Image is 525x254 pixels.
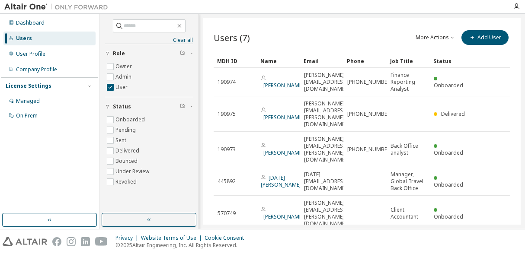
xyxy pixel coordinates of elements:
label: User [115,82,129,92]
span: Onboarded [434,82,463,89]
img: Altair One [4,3,112,11]
span: Delivered [441,110,465,117]
label: Sent [115,135,128,146]
span: Clear filter [180,103,185,110]
span: Onboarded [434,213,463,220]
label: Under Review [115,166,151,177]
label: Revoked [115,177,138,187]
span: Onboarded [434,181,463,188]
img: linkedin.svg [81,237,90,246]
div: Managed [16,98,40,105]
img: altair_logo.svg [3,237,47,246]
span: [DATE][EMAIL_ADDRESS][DOMAIN_NAME] [304,171,348,192]
label: Owner [115,61,134,72]
a: [DATE][PERSON_NAME] [261,174,301,188]
span: Onboarded [434,149,463,156]
span: 570749 [218,210,236,217]
span: 445892 [218,178,236,185]
div: Dashboard [16,19,45,26]
p: © 2025 Altair Engineering, Inc. All Rights Reserved. [115,241,249,249]
div: Company Profile [16,66,57,73]
a: [PERSON_NAME] [263,213,304,220]
img: instagram.svg [67,237,76,246]
span: Finance Reporting Analyst [391,72,426,92]
button: More Actions [415,30,456,45]
span: Clear filter [180,50,185,57]
button: Add User [461,30,509,45]
a: [PERSON_NAME] [263,82,304,89]
span: [PHONE_NUMBER] [347,111,392,117]
span: Users (7) [214,32,250,44]
div: MDH ID [217,54,253,68]
div: License Settings [6,83,51,89]
div: Phone [347,54,383,68]
span: 190974 [218,79,236,86]
a: Clear all [105,37,193,44]
span: Status [113,103,131,110]
span: Role [113,50,125,57]
div: Status [433,54,470,68]
span: [PERSON_NAME][EMAIL_ADDRESS][DOMAIN_NAME] [304,72,348,92]
span: Back Office analyst [391,143,426,156]
div: Job Title [390,54,426,68]
span: Manager, Global Travel Back Office [391,171,426,192]
div: Email [304,54,340,68]
span: 190973 [218,146,236,153]
label: Onboarded [115,114,147,125]
label: Pending [115,125,138,135]
div: Website Terms of Use [141,235,205,241]
span: 190975 [218,111,236,117]
span: [PERSON_NAME][EMAIL_ADDRESS][PERSON_NAME][DOMAIN_NAME] [304,136,348,163]
div: User Profile [16,51,45,57]
div: Name [260,54,297,68]
span: Client Accountant [391,206,426,220]
a: [PERSON_NAME] [263,114,304,121]
label: Bounced [115,156,139,166]
div: Cookie Consent [205,235,249,241]
img: youtube.svg [95,237,108,246]
a: [PERSON_NAME] [263,149,304,156]
button: Role [105,44,193,63]
img: facebook.svg [52,237,61,246]
span: [PHONE_NUMBER] [347,79,392,86]
div: Privacy [115,235,141,241]
label: Admin [115,72,133,82]
div: On Prem [16,112,38,119]
span: [PERSON_NAME][EMAIL_ADDRESS][PERSON_NAME][DOMAIN_NAME] [304,100,348,128]
span: [PHONE_NUMBER] [347,146,392,153]
button: Status [105,97,193,116]
label: Delivered [115,146,141,156]
span: [PERSON_NAME][EMAIL_ADDRESS][PERSON_NAME][DOMAIN_NAME] [304,200,348,227]
div: Users [16,35,32,42]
